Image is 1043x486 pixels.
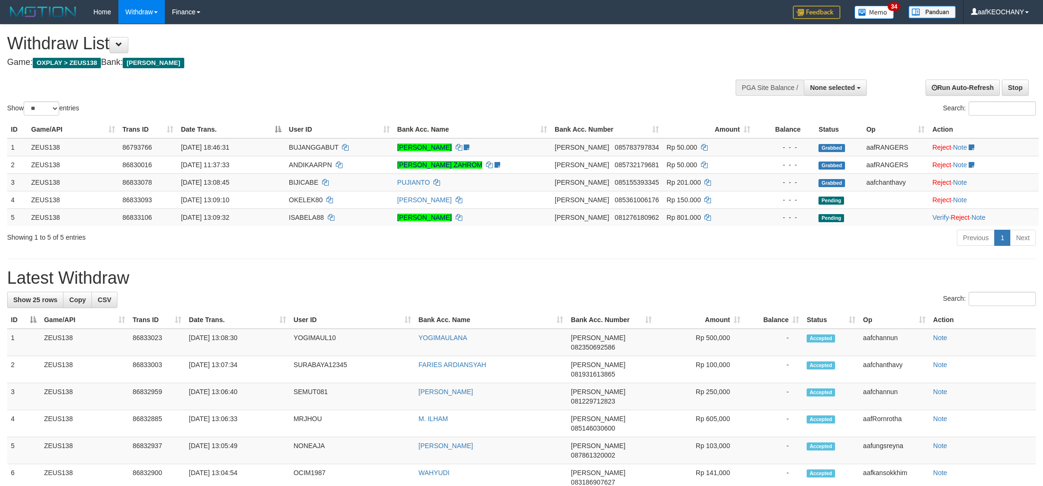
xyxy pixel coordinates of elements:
[859,311,929,329] th: Op: activate to sort column ascending
[129,437,185,464] td: 86832937
[943,292,1036,306] label: Search:
[793,6,840,19] img: Feedback.jpg
[932,144,951,151] a: Reject
[7,311,40,329] th: ID: activate to sort column descending
[571,334,625,342] span: [PERSON_NAME]
[69,296,86,304] span: Copy
[181,161,229,169] span: [DATE] 11:37:33
[185,356,290,383] td: [DATE] 13:07:34
[615,161,659,169] span: Copy 085732179681 to clipboard
[7,292,63,308] a: Show 25 rows
[666,144,697,151] span: Rp 50.000
[656,410,744,437] td: Rp 605,000
[129,410,185,437] td: 86832885
[744,329,803,356] td: -
[394,121,551,138] th: Bank Acc. Name: activate to sort column ascending
[290,410,415,437] td: MRJHOU
[7,329,40,356] td: 1
[656,383,744,410] td: Rp 250,000
[555,214,609,221] span: [PERSON_NAME]
[758,178,811,187] div: - - -
[818,144,845,152] span: Grabbed
[181,179,229,186] span: [DATE] 13:08:45
[807,415,835,423] span: Accepted
[289,144,339,151] span: BUJANGGABUT
[656,329,744,356] td: Rp 500,000
[928,208,1039,226] td: · ·
[571,370,615,378] span: Copy 081931613865 to clipboard
[926,80,1000,96] a: Run Auto-Refresh
[419,442,473,450] a: [PERSON_NAME]
[932,214,949,221] a: Verify
[129,329,185,356] td: 86833023
[555,179,609,186] span: [PERSON_NAME]
[571,478,615,486] span: Copy 083186907627 to clipboard
[7,208,27,226] td: 5
[928,191,1039,208] td: ·
[933,442,947,450] a: Note
[571,424,615,432] span: Copy 085146030600 to clipboard
[40,311,129,329] th: Game/API: activate to sort column ascending
[666,161,697,169] span: Rp 50.000
[289,161,332,169] span: ANDIKAARPN
[7,34,686,53] h1: Withdraw List
[666,179,701,186] span: Rp 201.000
[744,311,803,329] th: Balance: activate to sort column ascending
[859,356,929,383] td: aafchanthavy
[933,388,947,396] a: Note
[929,311,1036,329] th: Action
[27,156,119,173] td: ZEUS138
[7,138,27,156] td: 1
[859,329,929,356] td: aafchannun
[656,356,744,383] td: Rp 100,000
[571,343,615,351] span: Copy 082350692586 to clipboard
[40,437,129,464] td: ZEUS138
[419,334,468,342] a: YOGIMAULANA
[13,296,57,304] span: Show 25 rows
[123,144,152,151] span: 86793766
[185,437,290,464] td: [DATE] 13:05:49
[957,230,995,246] a: Previous
[933,415,947,423] a: Note
[7,437,40,464] td: 5
[571,451,615,459] span: Copy 087861320002 to clipboard
[419,469,450,477] a: WAHYUDI
[928,138,1039,156] td: ·
[969,101,1036,116] input: Search:
[953,161,967,169] a: Note
[932,161,951,169] a: Reject
[419,388,473,396] a: [PERSON_NAME]
[666,214,701,221] span: Rp 801.000
[123,196,152,204] span: 86833093
[908,6,956,18] img: panduan.png
[98,296,111,304] span: CSV
[27,138,119,156] td: ZEUS138
[888,2,900,11] span: 34
[397,144,452,151] a: [PERSON_NAME]
[290,383,415,410] td: SEMUT081
[7,191,27,208] td: 4
[1002,80,1029,96] a: Stop
[177,121,285,138] th: Date Trans.: activate to sort column descending
[397,214,452,221] a: [PERSON_NAME]
[7,383,40,410] td: 3
[185,311,290,329] th: Date Trans.: activate to sort column ascending
[24,101,59,116] select: Showentries
[818,197,844,205] span: Pending
[818,179,845,187] span: Grabbed
[815,121,863,138] th: Status
[615,214,659,221] span: Copy 081276180962 to clipboard
[971,214,986,221] a: Note
[397,161,483,169] a: [PERSON_NAME] ZAHROM
[744,383,803,410] td: -
[859,437,929,464] td: aafungsreyna
[119,121,177,138] th: Trans ID: activate to sort column ascending
[397,196,452,204] a: [PERSON_NAME]
[290,437,415,464] td: NONEAJA
[7,410,40,437] td: 4
[656,437,744,464] td: Rp 103,000
[40,410,129,437] td: ZEUS138
[953,144,967,151] a: Note
[758,195,811,205] div: - - -
[615,179,659,186] span: Copy 085155393345 to clipboard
